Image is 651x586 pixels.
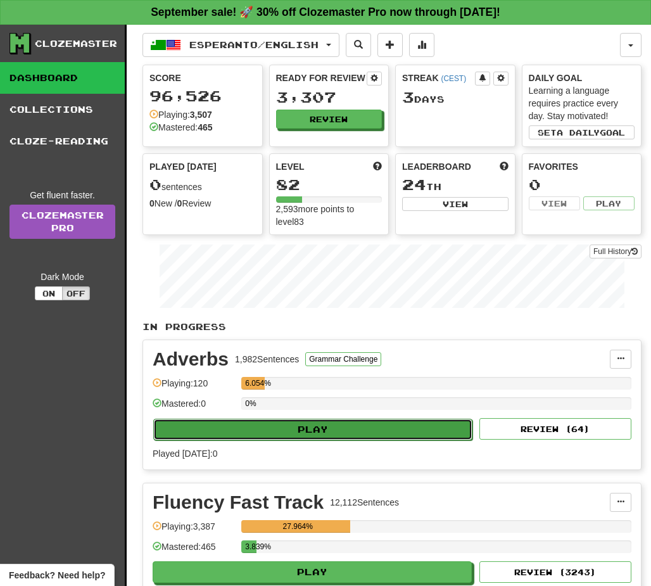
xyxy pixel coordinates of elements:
div: 3.839% [245,540,256,553]
div: 1,982 Sentences [235,353,299,366]
div: Day s [402,89,509,106]
strong: 0 [149,198,155,208]
div: Clozemaster [35,37,117,50]
button: Add sentence to collection [377,33,403,57]
div: Dark Mode [9,271,115,283]
div: Score [149,72,256,84]
button: Grammar Challenge [305,352,381,366]
div: 6.054% [245,377,265,390]
div: Learning a language requires practice every day. Stay motivated! [529,84,635,122]
button: Play [583,196,635,210]
div: 27.964% [245,520,350,533]
div: Playing: 120 [153,377,235,398]
div: Adverbs [153,350,229,369]
div: 96,526 [149,88,256,104]
button: On [35,286,63,300]
div: Mastered: 0 [153,397,235,418]
p: In Progress [142,321,642,333]
div: Playing: [149,108,212,121]
button: Esperanto/English [142,33,339,57]
strong: September sale! 🚀 30% off Clozemaster Pro now through [DATE]! [151,6,500,18]
button: Seta dailygoal [529,125,635,139]
span: Score more points to level up [373,160,382,173]
strong: 465 [198,122,212,132]
span: 24 [402,175,426,193]
a: (CEST) [441,74,466,83]
div: sentences [149,177,256,193]
div: Favorites [529,160,635,173]
div: th [402,177,509,193]
div: 82 [276,177,382,193]
button: Search sentences [346,33,371,57]
button: Full History [590,245,642,258]
span: Level [276,160,305,173]
button: Play [153,561,472,583]
button: View [402,197,509,211]
div: Mastered: 465 [153,540,235,561]
div: 0 [529,177,635,193]
span: Esperanto / English [189,39,319,50]
div: Daily Goal [529,72,635,84]
strong: 0 [177,198,182,208]
div: Mastered: [149,121,213,134]
strong: 3,507 [190,110,212,120]
span: 3 [402,88,414,106]
span: Played [DATE]: 0 [153,449,217,459]
span: Open feedback widget [9,569,105,582]
div: Get fluent faster. [9,189,115,201]
a: ClozemasterPro [9,205,115,239]
span: Played [DATE] [149,160,217,173]
span: a daily [557,128,600,137]
div: Streak [402,72,475,84]
div: Playing: 3,387 [153,520,235,541]
button: Review (3243) [479,561,631,583]
button: Review (64) [479,418,631,440]
span: This week in points, UTC [500,160,509,173]
button: More stats [409,33,434,57]
div: 3,307 [276,89,382,105]
div: 12,112 Sentences [330,496,399,509]
button: Off [62,286,90,300]
button: View [529,196,580,210]
button: Play [153,419,472,440]
span: Leaderboard [402,160,471,173]
span: 0 [149,175,161,193]
div: 2,593 more points to level 83 [276,203,382,228]
button: Review [276,110,382,129]
div: Ready for Review [276,72,367,84]
div: Fluency Fast Track [153,493,324,512]
div: New / Review [149,197,256,210]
